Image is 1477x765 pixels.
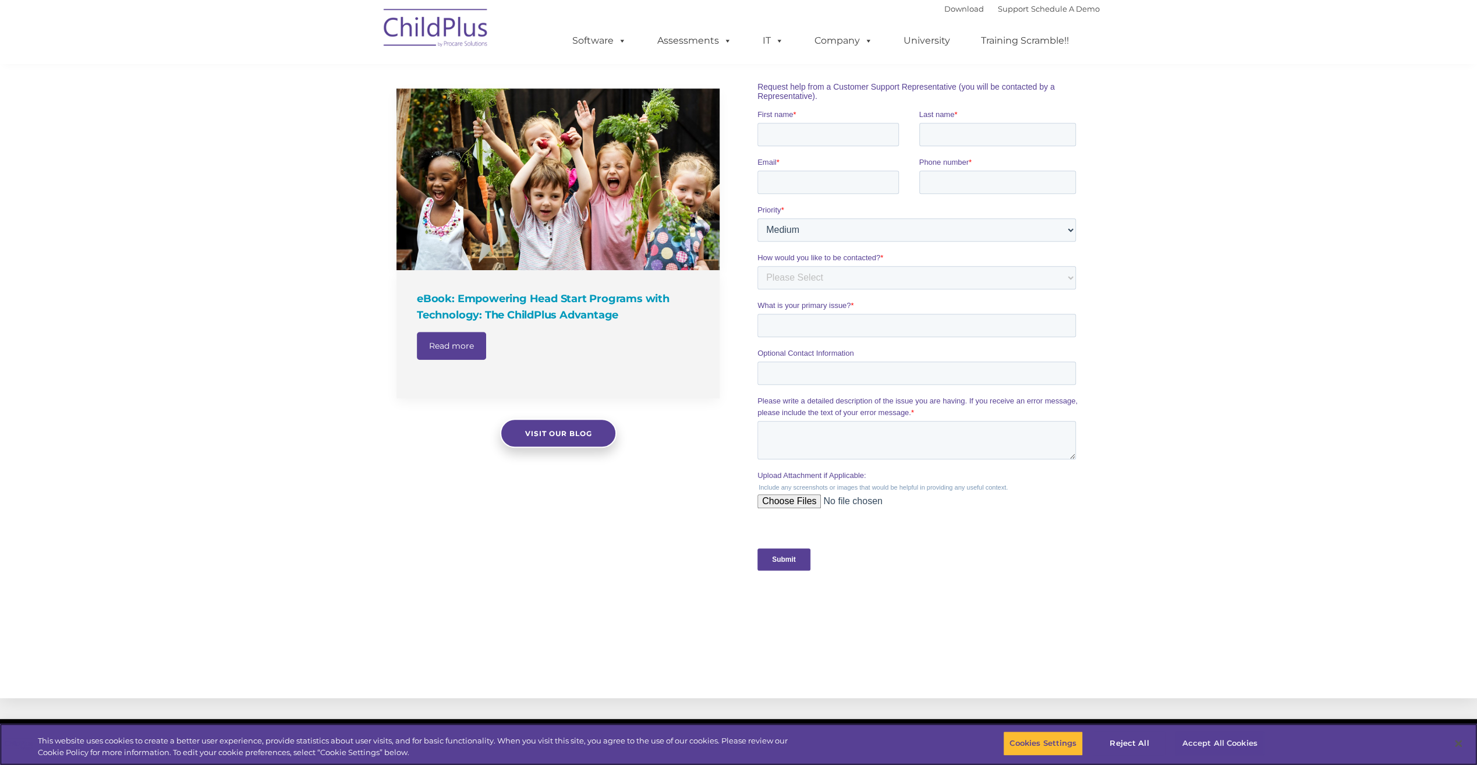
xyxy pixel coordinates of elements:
a: Assessments [646,29,743,52]
a: Support [998,4,1029,13]
a: Company [803,29,884,52]
button: Reject All [1093,731,1166,756]
span: Visit our blog [525,429,591,438]
img: ChildPlus by Procare Solutions [378,1,494,59]
div: This website uses cookies to create a better user experience, provide statistics about user visit... [38,735,812,758]
a: Download [944,4,984,13]
button: Cookies Settings [1003,731,1083,756]
iframe: Form 0 [757,33,1081,592]
button: Close [1446,731,1471,756]
h4: eBook: Empowering Head Start Programs with Technology: The ChildPlus Advantage [417,291,702,323]
a: IT [751,29,795,52]
a: Schedule A Demo [1031,4,1100,13]
a: University [892,29,962,52]
a: Read more [417,332,486,360]
a: Visit our blog [500,419,617,448]
a: Software [561,29,638,52]
button: Accept All Cookies [1175,731,1263,756]
font: | [944,4,1100,13]
a: Training Scramble!! [969,29,1081,52]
